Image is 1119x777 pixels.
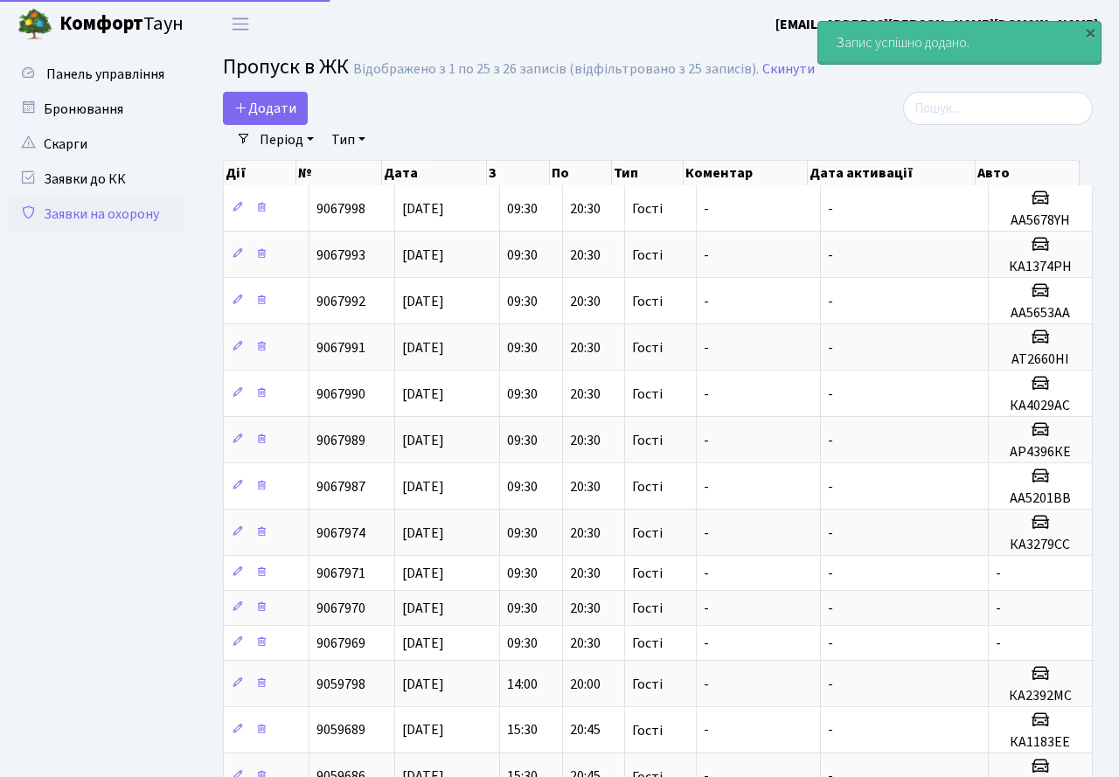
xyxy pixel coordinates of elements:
span: [DATE] [402,721,444,740]
div: Запис успішно додано. [818,22,1101,64]
span: [DATE] [402,477,444,496]
span: Гості [632,601,663,615]
span: Гості [632,202,663,216]
h5: КА1183ЕЕ [996,734,1085,751]
span: Панель управління [46,65,164,84]
span: Гості [632,526,663,540]
span: [DATE] [402,564,444,583]
input: Пошук... [903,92,1093,125]
span: - [704,431,709,450]
span: 9059798 [316,675,365,694]
span: - [828,292,833,311]
h5: АА5653АА [996,305,1085,322]
a: Заявки на охорону [9,197,184,232]
a: Заявки до КК [9,162,184,197]
span: [DATE] [402,246,444,265]
span: 09:30 [507,338,538,357]
span: - [704,524,709,543]
span: Гості [632,295,663,309]
span: 20:30 [570,199,601,219]
span: - [828,246,833,265]
span: - [704,477,709,496]
span: Гості [632,724,663,738]
span: - [704,246,709,265]
span: 09:30 [507,199,538,219]
span: [DATE] [402,675,444,694]
h5: КА3279СС [996,537,1085,553]
span: Гості [632,387,663,401]
th: Дата активації [808,161,976,185]
span: Гості [632,677,663,691]
h5: АА5678YH [996,212,1085,229]
span: 20:30 [570,634,601,653]
span: - [828,634,833,653]
a: Період [253,125,321,155]
span: [DATE] [402,599,444,618]
span: 9067974 [316,524,365,543]
span: 20:30 [570,431,601,450]
span: 15:30 [507,721,538,740]
span: 9059689 [316,721,365,740]
a: [EMAIL_ADDRESS][PERSON_NAME][DOMAIN_NAME] [775,14,1098,35]
span: 20:30 [570,385,601,404]
span: 09:30 [507,564,538,583]
span: 9067969 [316,634,365,653]
h5: АТ2660НІ [996,351,1085,368]
span: - [704,199,709,219]
b: Комфорт [59,10,143,38]
span: 14:00 [507,675,538,694]
button: Переключити навігацію [219,10,262,38]
span: 20:00 [570,675,601,694]
h5: АР4396КЕ [996,444,1085,461]
span: - [704,338,709,357]
span: 9067992 [316,292,365,311]
span: - [996,634,1001,653]
span: [DATE] [402,524,444,543]
th: Тип [612,161,683,185]
span: - [996,599,1001,618]
span: 20:30 [570,477,601,496]
a: Додати [223,92,308,125]
span: - [704,721,709,740]
a: Скинути [762,61,815,78]
span: - [828,721,833,740]
h5: КА1374РН [996,259,1085,275]
span: - [828,385,833,404]
span: Пропуск в ЖК [223,52,349,82]
span: Додати [234,99,296,118]
th: З [487,161,550,185]
th: Авто [976,161,1080,185]
span: 20:30 [570,599,601,618]
span: [DATE] [402,338,444,357]
a: Тип [324,125,372,155]
span: - [704,675,709,694]
span: - [828,599,833,618]
span: - [828,524,833,543]
span: 9067991 [316,338,365,357]
span: [DATE] [402,292,444,311]
span: - [828,477,833,496]
span: - [704,385,709,404]
span: [DATE] [402,385,444,404]
span: - [704,599,709,618]
th: По [550,161,613,185]
span: Гості [632,248,663,262]
span: Гості [632,341,663,355]
span: Гості [632,480,663,494]
span: 09:30 [507,599,538,618]
span: 9067998 [316,199,365,219]
span: [DATE] [402,431,444,450]
span: [DATE] [402,199,444,219]
img: logo.png [17,7,52,42]
b: [EMAIL_ADDRESS][PERSON_NAME][DOMAIN_NAME] [775,15,1098,34]
div: × [1081,24,1099,41]
h5: КА2392МС [996,688,1085,704]
th: Дата [382,161,487,185]
span: 09:30 [507,431,538,450]
span: 9067993 [316,246,365,265]
span: 9067987 [316,477,365,496]
span: 20:30 [570,246,601,265]
span: - [828,564,833,583]
h5: АА5201ВВ [996,490,1085,507]
span: - [704,564,709,583]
